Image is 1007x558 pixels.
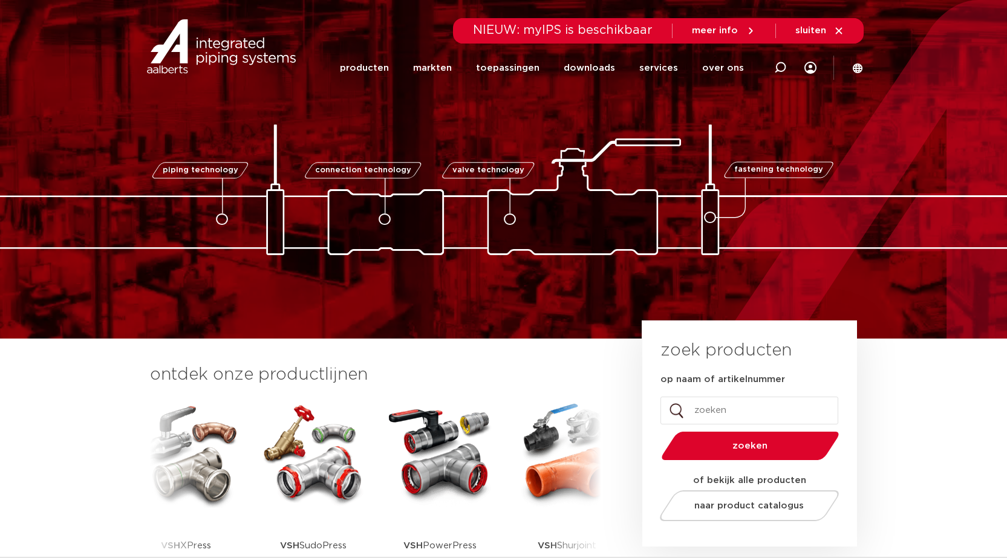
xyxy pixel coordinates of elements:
a: over ons [702,45,744,91]
strong: VSH [161,541,180,550]
a: services [639,45,678,91]
strong: VSH [538,541,557,550]
span: sluiten [795,26,826,35]
label: op naam of artikelnummer [660,374,785,386]
a: meer info [692,25,756,36]
strong: of bekijk alle producten [693,476,806,485]
span: fastening technology [734,166,823,174]
span: NIEUW: myIPS is beschikbaar [473,24,653,36]
a: markten [413,45,452,91]
span: connection technology [314,166,411,174]
a: downloads [564,45,615,91]
a: producten [340,45,389,91]
span: valve technology [452,166,524,174]
strong: VSH [403,541,423,550]
input: zoeken [660,397,838,424]
h3: zoek producten [660,339,792,363]
button: zoeken [656,430,844,461]
a: toepassingen [476,45,539,91]
a: naar product catalogus [656,490,842,521]
span: naar product catalogus [694,501,804,510]
h3: ontdek onze productlijnen [150,363,601,387]
span: meer info [692,26,738,35]
span: piping technology [163,166,238,174]
strong: VSH [280,541,299,550]
span: zoeken [693,441,808,450]
a: sluiten [795,25,844,36]
nav: Menu [340,45,744,91]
